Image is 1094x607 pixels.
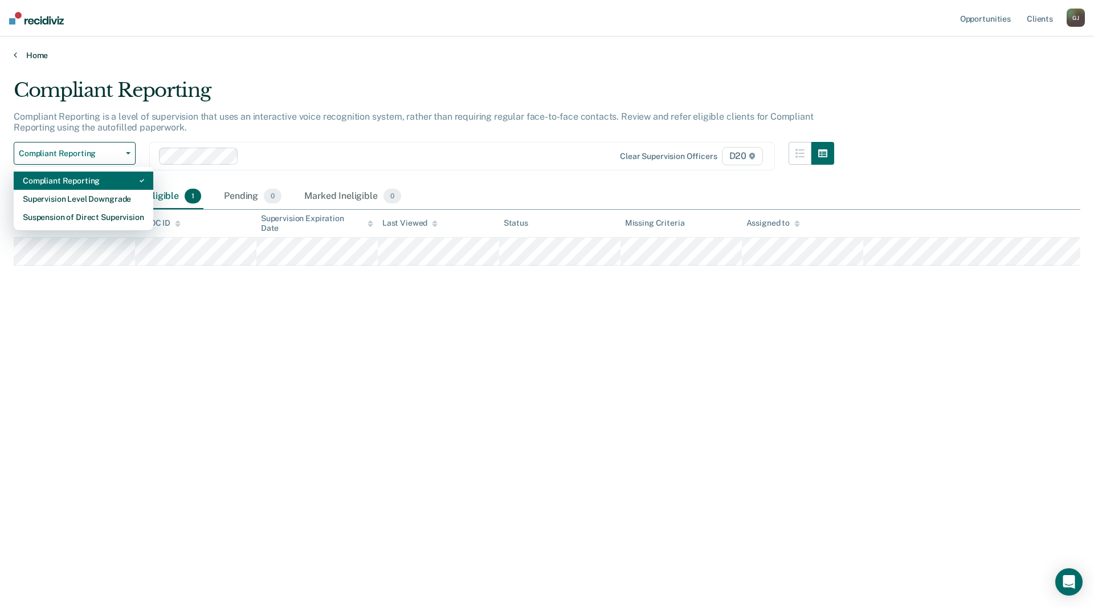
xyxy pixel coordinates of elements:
div: TDOC ID [140,218,181,228]
span: 0 [383,189,401,203]
div: Supervision Expiration Date [261,214,373,233]
div: Clear supervision officers [620,152,717,161]
div: Pending0 [222,184,284,209]
p: Compliant Reporting is a level of supervision that uses an interactive voice recognition system, ... [14,111,813,133]
a: Home [14,50,1080,60]
div: Assigned to [746,218,800,228]
div: Supervision Level Downgrade [23,190,144,208]
div: Missing Criteria [625,218,685,228]
div: Open Intercom Messenger [1055,568,1083,596]
span: 0 [264,189,281,203]
div: Marked Ineligible0 [302,184,403,209]
div: Compliant Reporting [23,172,144,190]
div: Almost Eligible1 [113,184,203,209]
div: Status [504,218,528,228]
img: Recidiviz [9,12,64,25]
div: G J [1067,9,1085,27]
span: Compliant Reporting [19,149,121,158]
span: D20 [722,147,763,165]
button: GJ [1067,9,1085,27]
span: 1 [185,189,201,203]
div: Suspension of Direct Supervision [23,208,144,226]
div: Compliant Reporting [14,79,834,111]
button: Compliant Reporting [14,142,136,165]
div: Last Viewed [382,218,438,228]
